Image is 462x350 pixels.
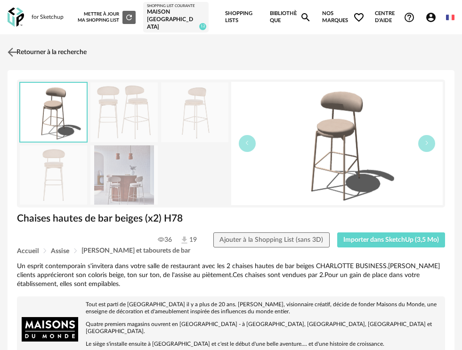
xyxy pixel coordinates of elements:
[343,237,439,243] span: Importer dans SketchUp (3,5 Mo)
[20,145,87,205] img: chaises-hautes-de-bar-beiges-x2-h78-1000-13-3-246003_4.jpg
[81,247,190,254] span: [PERSON_NAME] et tabourets de bar
[125,15,133,19] span: Refresh icon
[22,341,440,348] p: Le siège s'installe ensuite à [GEOGRAPHIC_DATA] et c'est le début d'une belle aventure.... et d'u...
[158,236,172,244] span: 36
[8,8,24,27] img: OXP
[213,232,330,247] button: Ajouter à la Shopping List (sans 3D)
[161,82,228,142] img: chaises-hautes-de-bar-beiges-x2-h78-1000-13-3-246003_1.jpg
[17,247,445,255] div: Breadcrumb
[22,321,440,335] p: Quatre premiers magasins ouvrent en [GEOGRAPHIC_DATA] - à [GEOGRAPHIC_DATA], [GEOGRAPHIC_DATA], [...
[17,248,39,255] span: Accueil
[446,13,454,22] img: fr
[147,8,205,31] div: Maison [GEOGRAPHIC_DATA]
[179,235,189,245] img: Téléchargements
[76,11,136,24] div: Mettre à jour ma Shopping List
[20,83,87,142] img: thumbnail.png
[32,14,64,21] div: for Sketchup
[375,10,415,24] span: Centre d'aideHelp Circle Outline icon
[300,12,311,23] span: Magnify icon
[51,248,69,255] span: Assise
[353,12,365,23] span: Heart Outline icon
[179,235,197,245] span: 19
[5,42,87,63] a: Retourner à la recherche
[17,212,445,225] h1: Chaises hautes de bar beiges (x2) H78
[17,262,445,289] div: Un esprit contemporain s'invitera dans votre salle de restaurant avec les 2 chaises hautes de bar...
[6,46,19,59] img: svg+xml;base64,PHN2ZyB3aWR0aD0iMjQiIGhlaWdodD0iMjQiIHZpZXdCb3g9IjAgMCAyNCAyNCIgZmlsbD0ibm9uZSIgeG...
[425,12,441,23] span: Account Circle icon
[90,145,158,205] img: chaises-hautes-de-bar-beiges-x2-h78-1000-13-3-246003_7.jpg
[425,12,437,23] span: Account Circle icon
[404,12,415,23] span: Help Circle Outline icon
[337,232,446,247] button: Importer dans SketchUp (3,5 Mo)
[22,301,440,315] p: Tout est parti de [GEOGRAPHIC_DATA] il y a plus de 20 ans. [PERSON_NAME], visionnaire créatif, dé...
[219,237,323,243] span: Ajouter à la Shopping List (sans 3D)
[147,4,205,8] div: Shopping List courante
[231,82,443,205] img: thumbnail.png
[90,82,158,142] img: chaises-hautes-de-bar-beiges-x2-h78-1000-13-3-246003_2.jpg
[147,4,205,31] a: Shopping List courante Maison [GEOGRAPHIC_DATA] 12
[199,23,206,30] span: 12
